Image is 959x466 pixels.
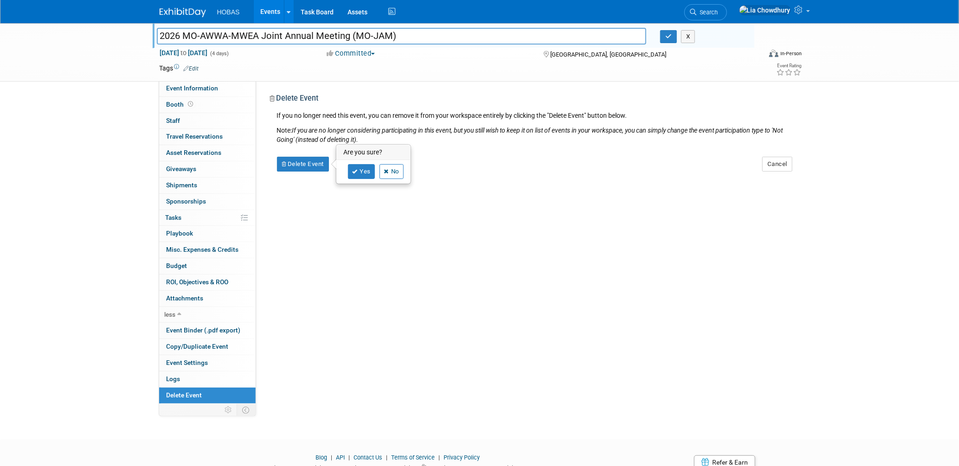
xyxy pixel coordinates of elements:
[159,242,256,258] a: Misc. Expenses & Credits
[270,93,793,111] div: Delete Event
[391,454,435,461] a: Terms of Service
[270,111,793,144] div: If you no longer need this event, you can remove it from your workspace entirely by clicking the ...
[159,339,256,355] a: Copy/Duplicate Event
[681,30,695,43] button: X
[167,101,195,108] span: Booth
[159,97,256,113] a: Booth
[167,230,193,237] span: Playbook
[167,117,180,124] span: Staff
[159,274,256,290] a: ROI, Objectives & ROO
[444,454,480,461] a: Privacy Policy
[159,388,256,403] a: Delete Event
[187,101,195,108] span: Booth not reserved yet
[167,84,219,92] span: Event Information
[159,113,256,129] a: Staff
[384,454,390,461] span: |
[159,371,256,387] a: Logs
[277,126,793,144] div: Note:
[354,454,382,461] a: Contact Us
[167,343,229,350] span: Copy/Duplicate Event
[436,454,442,461] span: |
[336,454,345,461] a: API
[697,9,718,16] span: Search
[159,210,256,226] a: Tasks
[159,355,256,371] a: Event Settings
[550,51,666,58] span: [GEOGRAPHIC_DATA], [GEOGRAPHIC_DATA]
[167,181,198,189] span: Shipments
[348,164,375,179] a: Yes
[776,64,801,68] div: Event Rating
[167,278,229,286] span: ROI, Objectives & ROO
[217,8,240,16] span: HOBAS
[159,178,256,193] a: Shipments
[167,262,187,269] span: Budget
[159,291,256,306] a: Attachments
[684,4,727,20] a: Search
[167,165,197,172] span: Giveaways
[707,48,802,62] div: Event Format
[159,258,256,274] a: Budget
[237,404,256,416] td: Toggle Event Tabs
[160,64,199,73] td: Tags
[337,145,410,160] h3: Are you sure?
[159,81,256,96] a: Event Information
[159,145,256,161] a: Asset Reservations
[167,294,204,302] span: Attachments
[328,454,335,461] span: |
[780,50,802,57] div: In-Person
[159,194,256,210] a: Sponsorships
[277,127,783,143] i: If you are no longer considering participating in this event, but you still wish to keep it on li...
[166,214,182,221] span: Tasks
[167,198,206,205] span: Sponsorships
[769,50,779,57] img: Format-Inperson.png
[167,375,180,383] span: Logs
[159,161,256,177] a: Giveaways
[277,157,329,172] button: Delete Event
[180,49,188,57] span: to
[167,149,222,156] span: Asset Reservations
[210,51,229,57] span: (4 days)
[159,307,256,323] a: less
[167,391,202,399] span: Delete Event
[380,164,404,179] a: No
[167,133,223,140] span: Travel Reservations
[221,404,237,416] td: Personalize Event Tab Strip
[762,157,792,172] button: Cancel
[167,326,241,334] span: Event Binder (.pdf export)
[323,49,379,58] button: Committed
[315,454,327,461] a: Blog
[159,323,256,338] a: Event Binder (.pdf export)
[159,129,256,145] a: Travel Reservations
[167,359,208,366] span: Event Settings
[160,8,206,17] img: ExhibitDay
[184,65,199,72] a: Edit
[160,49,208,57] span: [DATE] [DATE]
[167,246,239,253] span: Misc. Expenses & Credits
[346,454,352,461] span: |
[165,311,176,318] span: less
[739,5,791,15] img: Lia Chowdhury
[159,226,256,242] a: Playbook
